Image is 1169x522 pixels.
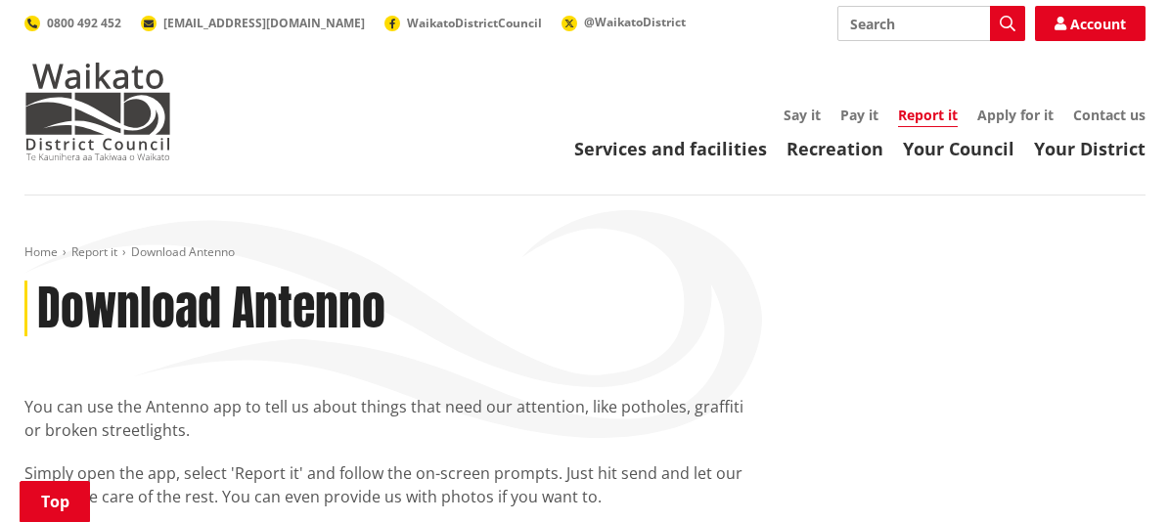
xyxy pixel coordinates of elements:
nav: breadcrumb [24,244,1146,261]
a: Top [20,481,90,522]
a: Pay it [840,106,878,124]
a: Contact us [1073,106,1146,124]
a: Report it [71,243,117,260]
span: @WaikatoDistrict [584,14,686,30]
a: Say it [784,106,821,124]
a: Apply for it [977,106,1054,124]
a: Report it [898,106,958,127]
a: WaikatoDistrictCouncil [384,15,542,31]
span: 0800 492 452 [47,15,121,31]
a: Your Council [903,137,1014,160]
p: You can use the Antenno app to tell us about things that need our attention, like potholes, graff... [24,395,762,442]
a: Your District [1034,137,1146,160]
p: Simply open the app, select 'Report it' and follow the on-screen prompts. Just hit send and let o... [24,461,762,508]
a: Recreation [787,137,883,160]
input: Search input [837,6,1025,41]
span: WaikatoDistrictCouncil [407,15,542,31]
span: Download Antenno [131,243,235,260]
a: @WaikatoDistrict [562,14,686,30]
a: Services and facilities [574,137,767,160]
h1: Download Antenno [37,281,385,337]
a: Account [1035,6,1146,41]
a: 0800 492 452 [24,15,121,31]
a: [EMAIL_ADDRESS][DOMAIN_NAME] [141,15,365,31]
span: [EMAIL_ADDRESS][DOMAIN_NAME] [163,15,365,31]
img: Waikato District Council - Te Kaunihera aa Takiwaa o Waikato [24,63,171,160]
a: Home [24,243,58,260]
